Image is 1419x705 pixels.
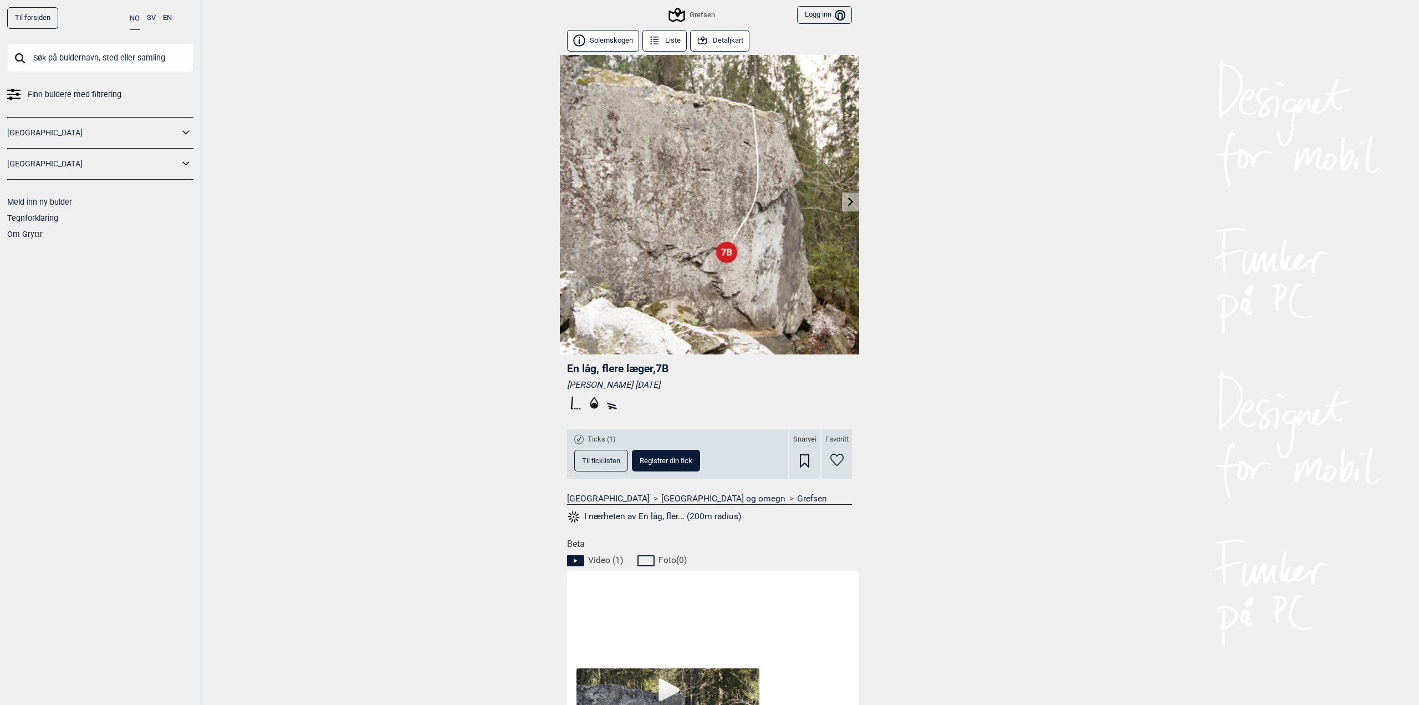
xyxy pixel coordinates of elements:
button: Solemskogen [567,30,639,52]
a: Tegnforklaring [7,214,58,222]
a: Grefsen [797,493,827,504]
nav: > > [567,493,852,504]
span: Favoritt [825,435,849,444]
span: Ticks (1) [588,435,616,444]
button: Registrer din tick [632,450,700,471]
span: Finn buldere med filtrering [28,87,121,103]
button: I nærheten av En låg, fler... (200m radius) [567,510,741,524]
button: SV [147,7,156,29]
a: [GEOGRAPHIC_DATA] [7,125,179,141]
button: Detaljkart [690,30,749,52]
a: [GEOGRAPHIC_DATA] og omegn [661,493,785,504]
input: Søk på buldernavn, sted eller samling [7,43,193,72]
a: [GEOGRAPHIC_DATA] [567,493,650,504]
a: Finn buldere med filtrering [7,87,193,103]
span: Foto ( 0 ) [659,555,687,566]
div: Snarvei [789,429,820,479]
a: [GEOGRAPHIC_DATA] [7,156,179,172]
button: Til ticklisten [574,450,628,471]
div: Grefsen [670,8,714,22]
img: En lag flere laeger 240412 [560,55,859,354]
button: Logg inn [797,6,852,24]
button: Liste [642,30,687,52]
span: Video ( 1 ) [588,555,623,566]
button: NO [130,7,140,30]
span: Til ticklisten [582,457,620,464]
div: [PERSON_NAME] [DATE] [567,379,852,390]
span: Registrer din tick [640,457,692,464]
span: En låg, flere læger , 7B [567,362,668,375]
button: EN [163,7,172,29]
a: Meld inn ny bulder [7,197,72,206]
a: Om Gryttr [7,230,43,239]
a: Til forsiden [7,7,58,29]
